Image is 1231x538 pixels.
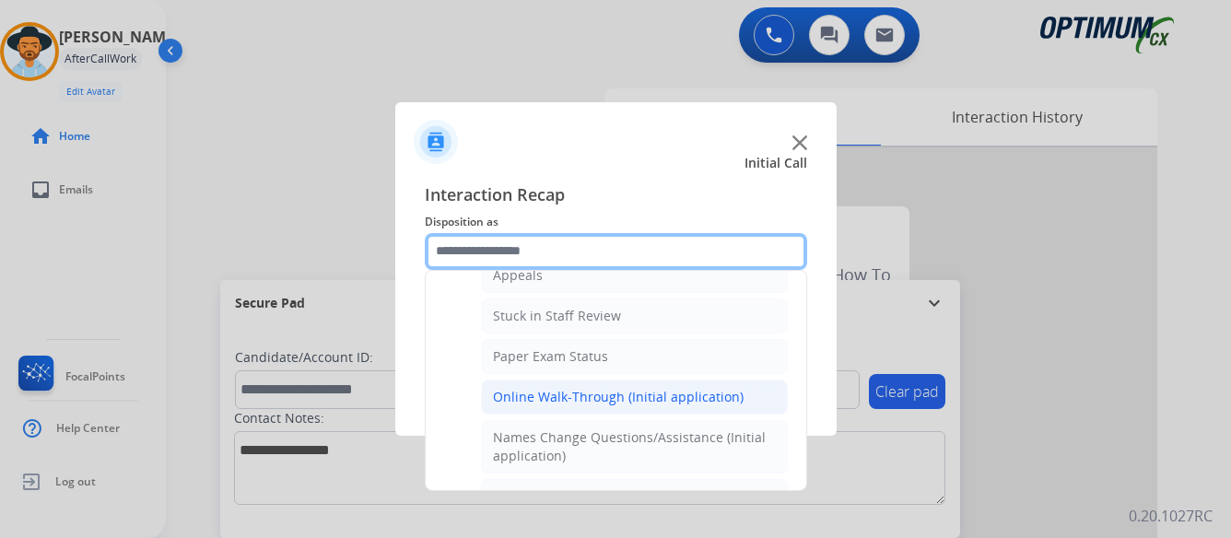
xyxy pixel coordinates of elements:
[493,388,744,406] div: Online Walk-Through (Initial application)
[493,307,621,325] div: Stuck in Staff Review
[425,211,807,233] span: Disposition as
[493,347,608,366] div: Paper Exam Status
[493,266,543,285] div: Appeals
[493,487,711,506] div: Endorsement Number Not Working
[744,154,807,172] span: Initial Call
[414,120,458,164] img: contactIcon
[1129,505,1213,527] p: 0.20.1027RC
[425,181,807,211] span: Interaction Recap
[493,428,776,465] div: Names Change Questions/Assistance (Initial application)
